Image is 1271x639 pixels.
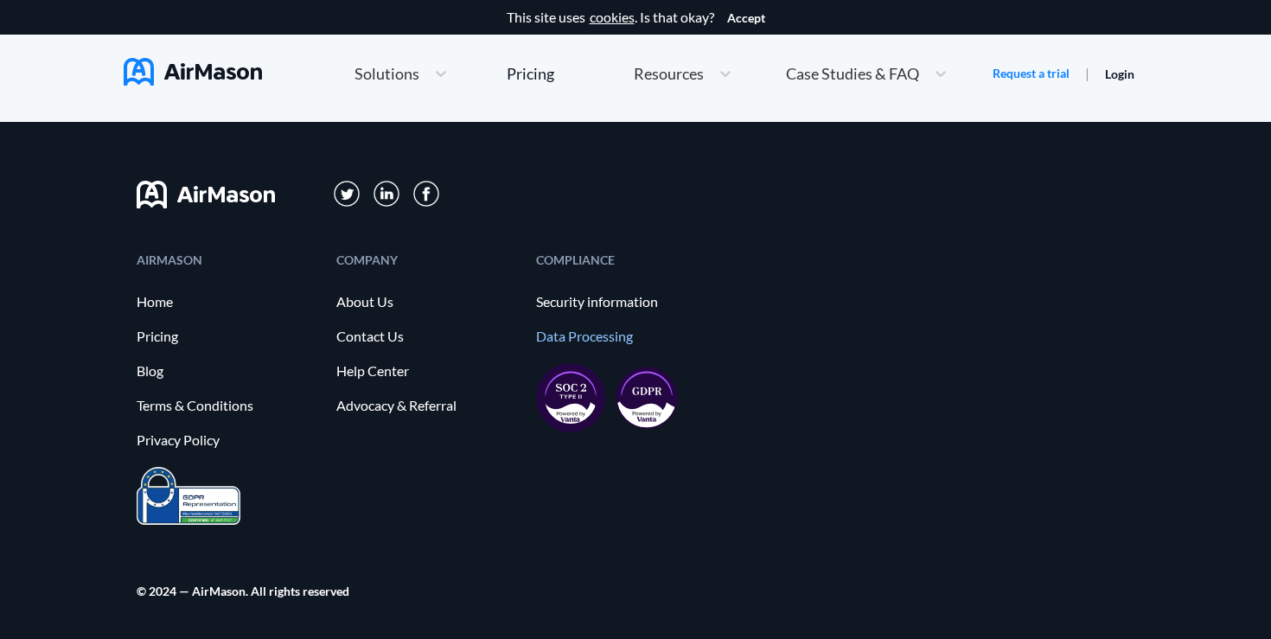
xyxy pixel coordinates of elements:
a: Data Processing [536,329,719,344]
img: prighter-certificate-eu-7c0b0bead1821e86115914626e15d079.png [137,467,240,525]
a: Request a trial [993,65,1070,82]
span: Case Studies & FAQ [786,66,919,81]
span: | [1085,65,1089,81]
div: Pricing [507,66,554,81]
a: Help Center [336,363,519,379]
img: svg+xml;base64,PD94bWwgdmVyc2lvbj0iMS4wIiBlbmNvZGluZz0iVVRGLTgiPz4KPHN2ZyB3aWR0aD0iMzFweCIgaGVpZ2... [374,181,400,208]
div: COMPANY [336,254,519,265]
span: Resources [634,66,704,81]
img: gdpr-98ea35551734e2af8fd9405dbdaf8c18.svg [616,367,678,429]
div: COMPLIANCE [536,254,719,265]
span: Solutions [354,66,419,81]
a: About Us [336,294,519,310]
img: svg+xml;base64,PD94bWwgdmVyc2lvbj0iMS4wIiBlbmNvZGluZz0iVVRGLTgiPz4KPHN2ZyB3aWR0aD0iMzFweCIgaGVpZ2... [334,181,361,208]
a: Privacy Policy [137,432,319,448]
div: © 2024 — AirMason. All rights reserved [137,585,349,597]
img: svg+xml;base64,PD94bWwgdmVyc2lvbj0iMS4wIiBlbmNvZGluZz0iVVRGLTgiPz4KPHN2ZyB3aWR0aD0iMzBweCIgaGVpZ2... [413,181,439,207]
div: AIRMASON [137,254,319,265]
img: AirMason Logo [124,58,262,86]
a: Contact Us [336,329,519,344]
a: Pricing [137,329,319,344]
a: Blog [137,363,319,379]
button: Accept cookies [727,11,765,25]
a: Home [137,294,319,310]
a: Pricing [507,58,554,89]
a: Terms & Conditions [137,398,319,413]
img: svg+xml;base64,PHN2ZyB3aWR0aD0iMTYwIiBoZWlnaHQ9IjMyIiB2aWV3Qm94PSIwIDAgMTYwIDMyIiBmaWxsPSJub25lIi... [137,181,275,208]
a: Login [1105,67,1134,81]
a: cookies [590,10,635,25]
img: soc2-17851990f8204ed92eb8cdb2d5e8da73.svg [536,363,605,432]
a: Security information [536,294,719,310]
a: Advocacy & Referral [336,398,519,413]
